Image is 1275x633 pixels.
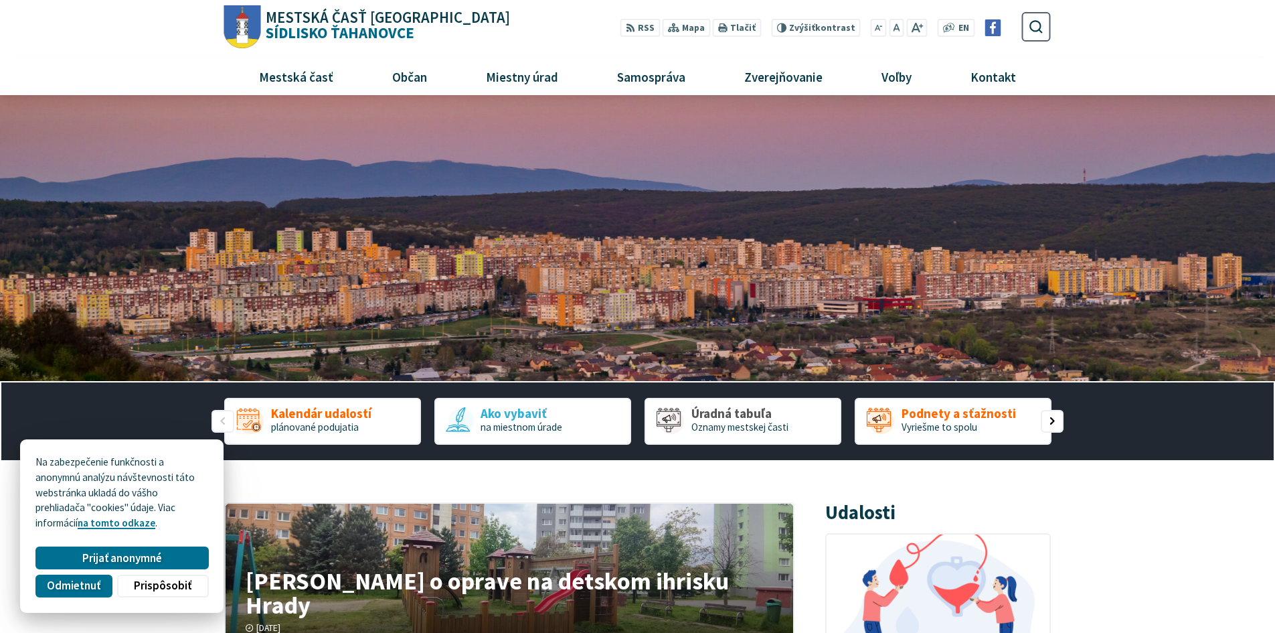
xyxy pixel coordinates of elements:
a: Mapa [663,19,710,37]
a: EN [955,21,973,36]
span: Kalendár udalostí [271,407,371,421]
span: Voľby [877,58,917,94]
div: Nasledujúci slajd [1041,410,1064,433]
div: 4 / 5 [855,398,1051,445]
span: Zvýšiť [789,22,815,33]
div: 3 / 5 [645,398,841,445]
a: Úradná tabuľa Oznamy mestskej časti [645,398,841,445]
button: Tlačiť [713,19,761,37]
span: Samospráva [612,58,690,94]
a: Kalendár udalostí plánované podujatia [224,398,421,445]
span: Vyriešme to spolu [902,421,977,433]
span: EN [958,21,969,36]
span: Kontakt [966,58,1021,94]
a: na tomto odkaze [78,516,155,529]
button: Zväčšiť veľkosť písma [906,19,927,37]
span: Odmietnuť [47,579,100,593]
a: Podnety a sťažnosti Vyriešme to spolu [855,398,1051,445]
h4: [PERSON_NAME] o oprave na detskom ihrisku Hrady [246,569,772,617]
button: Zmenšiť veľkosť písma [871,19,887,37]
span: Prijať anonymné [82,551,162,565]
span: Oznamy mestskej časti [691,421,788,433]
span: Podnety a sťažnosti [902,407,1016,421]
h1: Sídlisko Ťahanovce [261,10,511,41]
span: Úradná tabuľa [691,407,788,421]
span: Ako vybaviť [481,407,562,421]
button: Odmietnuť [35,575,112,597]
button: Prijať anonymné [35,547,208,569]
span: RSS [638,21,655,36]
button: Prispôsobiť [117,575,208,597]
a: Ako vybaviť na miestnom úrade [434,398,631,445]
a: Kontakt [946,58,1041,94]
span: Občan [387,58,432,94]
div: Predošlý slajd [211,410,234,433]
p: Na zabezpečenie funkčnosti a anonymnú analýzu návštevnosti táto webstránka ukladá do vášho prehli... [35,455,208,531]
a: Občan [367,58,451,94]
button: Nastaviť pôvodnú veľkosť písma [889,19,904,37]
span: kontrast [789,23,855,33]
a: Zverejňovanie [720,58,847,94]
a: Samospráva [593,58,710,94]
span: Miestny úrad [481,58,563,94]
a: Mestská časť [234,58,357,94]
span: Mestská časť [254,58,338,94]
span: Tlačiť [730,23,756,33]
img: Prejsť na Facebook stránku [985,19,1001,36]
a: Voľby [857,58,936,94]
span: plánované podujatia [271,421,359,433]
span: Prispôsobiť [134,579,191,593]
a: Miestny úrad [461,58,582,94]
span: Zverejňovanie [739,58,827,94]
h3: Udalosti [825,502,896,523]
a: Logo Sídlisko Ťahanovce, prejsť na domovskú stránku. [224,5,510,49]
img: Prejsť na domovskú stránku [224,5,261,49]
button: Zvýšiťkontrast [771,19,860,37]
span: na miestnom úrade [481,421,562,433]
a: RSS [620,19,660,37]
div: 1 / 5 [224,398,421,445]
span: Mapa [682,21,705,36]
div: 2 / 5 [434,398,631,445]
span: Mestská časť [GEOGRAPHIC_DATA] [266,10,510,25]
